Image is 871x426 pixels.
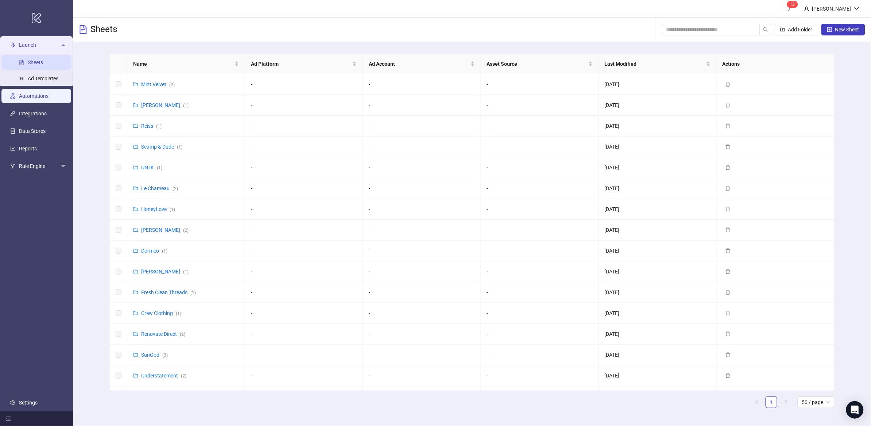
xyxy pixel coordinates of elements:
th: Last Modified [599,54,717,74]
span: delete [725,311,731,316]
span: right [784,400,788,404]
span: delete [725,331,731,337]
span: ( 2 ) [173,186,178,191]
a: Sheets [28,60,43,65]
span: ( 1 ) [176,311,181,316]
span: folder [133,123,138,128]
span: ( 1 ) [162,249,167,254]
li: Next Page [780,396,792,408]
td: - [245,386,363,407]
span: delete [725,103,731,108]
a: Le Chameau(2) [141,185,178,191]
span: menu-fold [6,416,11,421]
td: - [245,199,363,220]
span: folder [133,186,138,191]
a: Reiss(1) [141,123,162,129]
a: Ad Templates [28,76,58,81]
span: ( 1 ) [170,207,175,212]
span: ( 1 ) [177,145,182,150]
span: folder [133,103,138,108]
span: folder [133,290,138,295]
span: ( 2 ) [169,82,175,87]
td: [DATE] [599,324,717,345]
a: Mint Velvet(2) [141,81,175,87]
td: - [245,74,363,95]
td: - [481,157,599,178]
td: - [481,95,599,116]
span: plus-square [827,27,832,32]
span: ( 1 ) [157,165,162,170]
td: [DATE] [599,345,717,365]
span: Ad Account [369,60,469,68]
span: search [763,27,768,32]
span: 3 [793,2,795,7]
span: delete [725,227,731,233]
div: Page Size [798,396,835,408]
li: Previous Page [751,396,763,408]
span: folder [133,144,138,149]
span: left [755,400,759,404]
span: delete [725,352,731,357]
a: Dormeo(1) [141,248,167,254]
span: delete [725,186,731,191]
td: - [245,282,363,303]
td: - [245,116,363,137]
span: down [854,6,859,11]
td: - [245,261,363,282]
td: [DATE] [599,365,717,386]
td: - [245,303,363,324]
span: folder [133,352,138,357]
td: - [363,178,481,199]
a: Automations [19,93,49,99]
td: - [481,178,599,199]
span: delete [725,82,731,87]
div: [PERSON_NAME] [809,5,854,13]
span: folder [133,311,138,316]
span: user [804,6,809,11]
td: - [245,178,363,199]
td: - [245,220,363,241]
th: Asset Source [481,54,599,74]
sup: 13 [787,1,798,8]
td: [DATE] [599,241,717,261]
th: Ad Account [363,54,481,74]
a: SunGod(3) [141,352,168,358]
span: folder [133,248,138,253]
td: [DATE] [599,199,717,220]
td: - [363,137,481,157]
td: [DATE] [599,157,717,178]
td: - [481,261,599,282]
td: - [481,241,599,261]
td: - [481,282,599,303]
td: [DATE] [599,74,717,95]
button: right [780,396,792,408]
td: - [481,345,599,365]
td: - [481,365,599,386]
td: - [245,241,363,261]
span: folder [133,207,138,212]
a: 1 [766,397,777,408]
td: - [363,241,481,261]
td: - [363,220,481,241]
li: 1 [766,396,777,408]
td: - [363,345,481,365]
span: file-text [79,25,88,34]
span: 50 / page [802,397,830,408]
span: delete [725,165,731,170]
td: - [481,74,599,95]
span: Last Modified [605,60,705,68]
span: Add Folder [788,27,813,32]
a: Renovate Direct(2) [141,331,185,337]
a: [PERSON_NAME](1) [141,102,189,108]
a: Scamp & Dude(1) [141,144,182,150]
td: [DATE] [599,220,717,241]
td: - [363,157,481,178]
td: - [481,137,599,157]
span: delete [725,290,731,295]
td: - [481,116,599,137]
th: Ad Platform [245,54,363,74]
td: - [363,386,481,407]
span: ( 1 ) [183,103,189,108]
td: - [363,303,481,324]
span: delete [725,373,731,378]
